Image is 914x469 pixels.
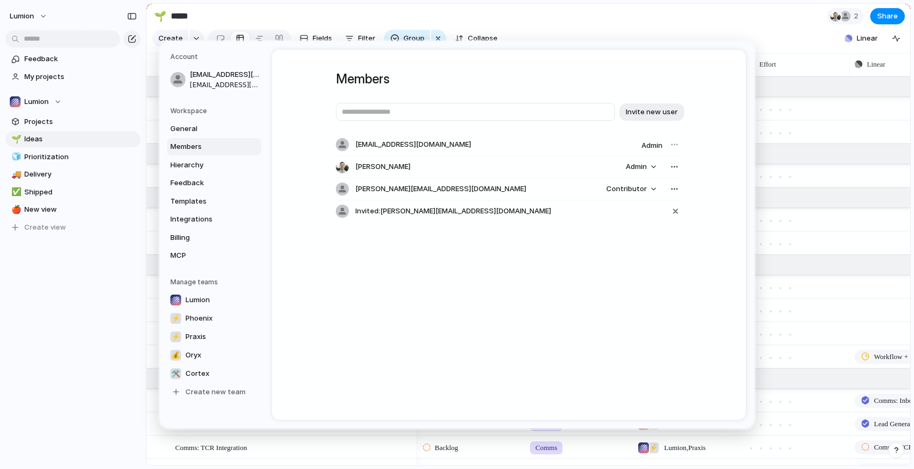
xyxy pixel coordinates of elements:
[167,364,261,382] a: 🛠️Cortex
[186,368,209,379] span: Cortex
[167,138,261,155] a: Members
[170,141,240,152] span: Members
[626,106,678,117] span: Invite new user
[619,159,663,174] button: Admin
[186,312,213,323] span: Phoenix
[167,291,261,308] a: Lumion
[336,69,682,89] h1: Members
[167,192,261,210] a: Templates
[167,156,261,173] a: Hierarchy
[355,184,526,194] span: [PERSON_NAME][EMAIL_ADDRESS][DOMAIN_NAME]
[170,196,240,206] span: Templates
[167,229,261,246] a: Billing
[170,349,181,360] div: 💰
[170,178,240,188] span: Feedback
[606,184,647,194] span: Contributor
[170,123,240,134] span: General
[167,66,261,93] a: [EMAIL_ADDRESS][DOMAIN_NAME][EMAIL_ADDRESS][DOMAIN_NAME]
[167,309,261,327] a: ⚡Phoenix
[190,69,259,80] span: [EMAIL_ADDRESS][DOMAIN_NAME]
[170,331,181,342] div: ⚡
[170,277,261,286] h5: Manage teams
[170,250,240,261] span: MCP
[355,161,410,172] span: [PERSON_NAME]
[619,103,684,120] button: Invite new user
[170,52,261,62] h5: Account
[641,141,663,149] span: Admin
[186,386,246,397] span: Create new team
[170,232,240,243] span: Billing
[170,312,181,323] div: ⚡
[600,181,663,197] button: Contributor
[167,383,261,400] a: Create new team
[186,331,206,342] span: Praxis
[186,294,210,305] span: Lumion
[170,106,261,115] h5: Workspace
[355,139,471,150] span: [EMAIL_ADDRESS][DOMAIN_NAME]
[167,328,261,345] a: ⚡Praxis
[355,206,551,217] span: Invited: [PERSON_NAME][EMAIL_ADDRESS][DOMAIN_NAME]
[167,346,261,363] a: 💰Oryx
[167,174,261,192] a: Feedback
[167,120,261,137] a: General
[190,80,259,89] span: [EMAIL_ADDRESS][DOMAIN_NAME]
[167,211,261,228] a: Integrations
[170,214,240,225] span: Integrations
[170,368,181,379] div: 🛠️
[186,349,201,360] span: Oryx
[170,159,240,170] span: Hierarchy
[167,247,261,264] a: MCP
[626,161,647,172] span: Admin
